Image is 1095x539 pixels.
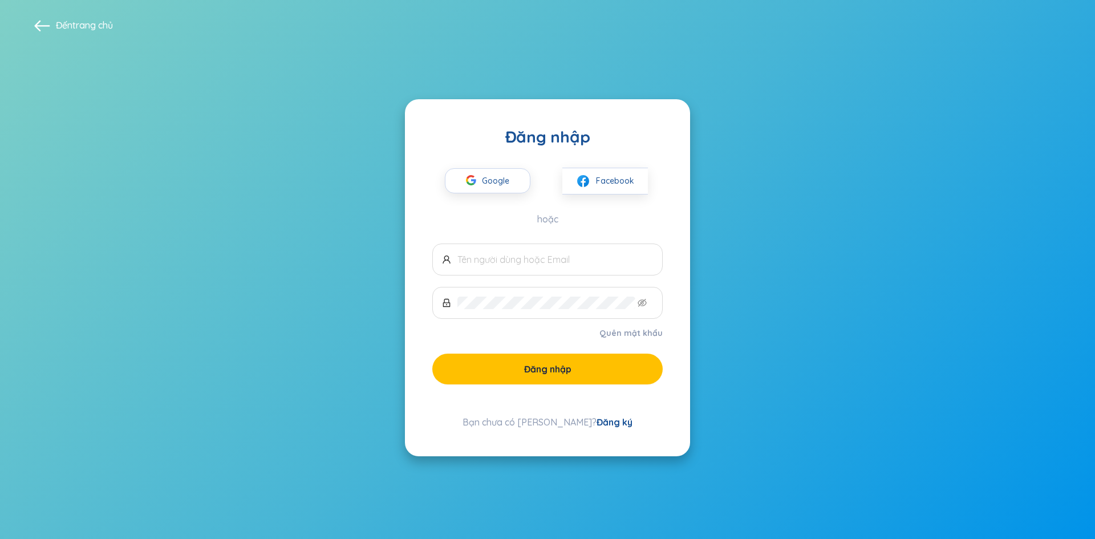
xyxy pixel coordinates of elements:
[72,19,113,31] a: trang chủ
[599,327,663,339] a: Quên mật khẩu
[505,127,590,147] font: Đăng nhập
[56,19,72,31] font: Đến
[537,213,558,225] font: hoặc
[524,363,571,375] font: Đăng nhập
[599,328,663,338] font: Quên mật khẩu
[596,176,634,186] font: Facebook
[463,416,597,428] font: Bạn chưa có [PERSON_NAME]?
[445,168,530,193] button: Google
[638,298,647,307] span: mắt không nhìn thấy được
[457,253,653,266] input: Tên người dùng hoặc Email
[442,255,451,264] span: người dùng
[482,176,509,186] font: Google
[432,354,663,384] button: Đăng nhập
[576,174,590,188] img: facebook
[562,168,648,194] button: facebookFacebook
[597,416,632,428] a: Đăng ký
[442,298,451,307] span: khóa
